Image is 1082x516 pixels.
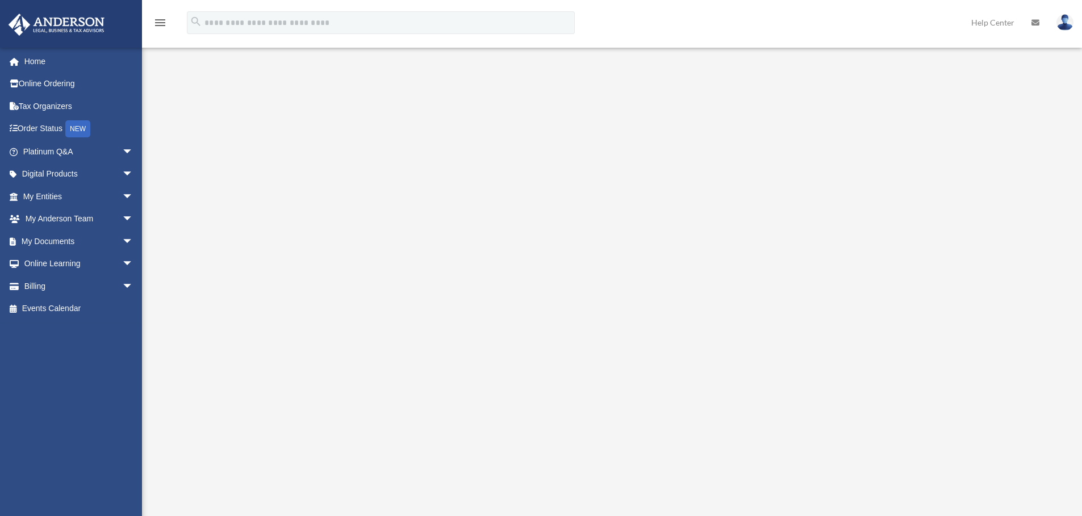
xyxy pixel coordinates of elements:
[8,95,151,118] a: Tax Organizers
[5,14,108,36] img: Anderson Advisors Platinum Portal
[122,275,145,298] span: arrow_drop_down
[8,118,151,141] a: Order StatusNEW
[8,140,151,163] a: Platinum Q&Aarrow_drop_down
[190,15,202,28] i: search
[8,50,151,73] a: Home
[153,20,167,30] a: menu
[8,253,151,275] a: Online Learningarrow_drop_down
[8,185,151,208] a: My Entitiesarrow_drop_down
[8,163,151,186] a: Digital Productsarrow_drop_down
[8,208,151,230] a: My Anderson Teamarrow_drop_down
[8,275,151,297] a: Billingarrow_drop_down
[8,297,151,320] a: Events Calendar
[1056,14,1073,31] img: User Pic
[8,230,151,253] a: My Documentsarrow_drop_down
[122,185,145,208] span: arrow_drop_down
[122,253,145,276] span: arrow_drop_down
[8,73,151,95] a: Online Ordering
[122,163,145,186] span: arrow_drop_down
[65,120,90,137] div: NEW
[122,230,145,253] span: arrow_drop_down
[122,208,145,231] span: arrow_drop_down
[304,77,917,417] iframe: <span data-mce-type="bookmark" style="display: inline-block; width: 0px; overflow: hidden; line-h...
[153,16,167,30] i: menu
[122,140,145,163] span: arrow_drop_down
